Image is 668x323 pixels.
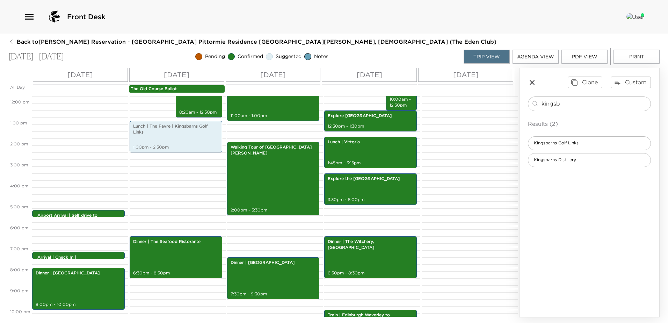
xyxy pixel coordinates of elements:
span: 7:00 PM [8,246,30,251]
div: Kingsbarns Golf Links [528,136,651,150]
span: 10:00 PM [8,309,32,314]
span: 3:00 PM [8,162,30,167]
p: [DATE] [357,70,382,80]
div: Kingsbarns Distillery [528,153,651,167]
div: Explore the [GEOGRAPHIC_DATA]3:30pm - 5:00pm [324,173,417,205]
span: 6:00 PM [8,225,30,230]
p: 1:00pm - 2:30pm [133,144,219,150]
p: Lunch | The Fayre | Kingsbarns Golf Links [133,123,219,135]
p: Explore [GEOGRAPHIC_DATA] [328,113,413,119]
div: Arrival | Check In | [GEOGRAPHIC_DATA] [32,252,125,259]
p: 6:30pm - 8:30pm [133,270,219,276]
button: PDF View [561,50,608,64]
p: 8:20am - 12:50pm [179,109,218,115]
button: [DATE] [226,68,321,82]
button: Clone [568,77,602,88]
button: [DATE] [129,68,224,82]
div: Lunch | Vittoria1:45pm - 3:15pm [324,137,417,168]
div: Walking Tour of [GEOGRAPHIC_DATA][PERSON_NAME]2:00pm - 5:30pm [227,142,320,215]
span: Back to [PERSON_NAME] Reservation - [GEOGRAPHIC_DATA] Pittormie Residence [GEOGRAPHIC_DATA][PERSO... [17,38,496,45]
p: Walking Tour of [GEOGRAPHIC_DATA][PERSON_NAME] [231,144,316,156]
button: [DATE] [418,68,513,82]
p: [DATE] - [DATE] [8,52,64,62]
p: 1:45pm - 3:15pm [328,160,413,166]
p: 10:00am - 12:30pm [390,96,413,108]
button: Custom [611,77,651,88]
div: Dinner | The Witchery, [GEOGRAPHIC_DATA]6:30pm - 8:30pm [324,236,417,278]
input: Search for activities [542,100,648,108]
p: The Old Course Ballot [131,86,223,92]
p: [DATE] [67,70,93,80]
span: Kingsbarns Golf Links [528,140,584,146]
span: 2:00 PM [8,141,30,146]
div: Dinner | [GEOGRAPHIC_DATA]7:30pm - 9:30pm [227,257,320,299]
p: [DATE] [164,70,189,80]
p: Lunch | Vittoria [328,139,413,145]
p: Airport Arrival | Self drive to [GEOGRAPHIC_DATA] [37,213,123,224]
span: Pending [205,53,225,60]
p: Results (2) [528,120,651,128]
div: Dinner | The Seafood Ristorante6:30pm - 8:30pm [130,236,222,278]
p: 7:30pm - 9:30pm [231,291,316,297]
span: Notes [314,53,328,60]
span: Suggested [276,53,302,60]
button: Agenda View [513,50,559,64]
span: 5:00 PM [8,204,30,209]
div: Airport Arrival | Self drive to [GEOGRAPHIC_DATA] [32,210,125,217]
p: Explore the [GEOGRAPHIC_DATA] [328,176,413,182]
div: Explore [GEOGRAPHIC_DATA]12:30pm - 1:30pm [324,110,417,131]
p: Dinner | [GEOGRAPHIC_DATA] [36,270,121,276]
p: 2:00pm - 5:30pm [231,207,316,213]
p: Dinner | [GEOGRAPHIC_DATA] [231,260,316,266]
button: [DATE] [33,68,128,82]
div: Falconry and Archery | [GEOGRAPHIC_DATA]11:00am - 1:00pm [227,79,320,121]
button: Trip View [464,50,510,64]
span: Front Desk [67,12,106,22]
div: Lunch | The Fayre | Kingsbarns Golf Links1:00pm - 2:30pm [130,121,222,152]
span: 12:00 PM [8,99,31,105]
p: [DATE] [260,70,286,80]
p: Dinner | The Witchery, [GEOGRAPHIC_DATA] [328,239,413,251]
button: Back to[PERSON_NAME] Reservation - [GEOGRAPHIC_DATA] Pittormie Residence [GEOGRAPHIC_DATA][PERSON... [8,38,496,45]
p: 11:00am - 1:00pm [231,113,316,119]
p: [DATE] [453,70,479,80]
p: Dinner | The Seafood Ristorante [133,239,219,245]
span: 4:00 PM [8,183,30,188]
span: 9:00 PM [8,288,30,293]
span: Confirmed [238,53,263,60]
span: 1:00 PM [8,120,29,125]
button: Print [613,50,660,64]
img: User [626,13,644,20]
p: 6:30pm - 8:30pm [328,270,413,276]
div: Dinner | [GEOGRAPHIC_DATA]8:00pm - 10:00pm [32,268,125,310]
p: 8:00pm - 10:00pm [36,302,121,308]
p: 12:30pm - 1:30pm [328,123,413,129]
p: 3:30pm - 5:00pm [328,197,413,203]
p: All Day [10,85,30,91]
span: 8:00 PM [8,267,30,272]
img: logo [46,8,63,25]
span: Kingsbarns Distillery [528,157,582,163]
button: [DATE] [322,68,417,82]
p: Arrival | Check In | [GEOGRAPHIC_DATA] [37,254,123,266]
